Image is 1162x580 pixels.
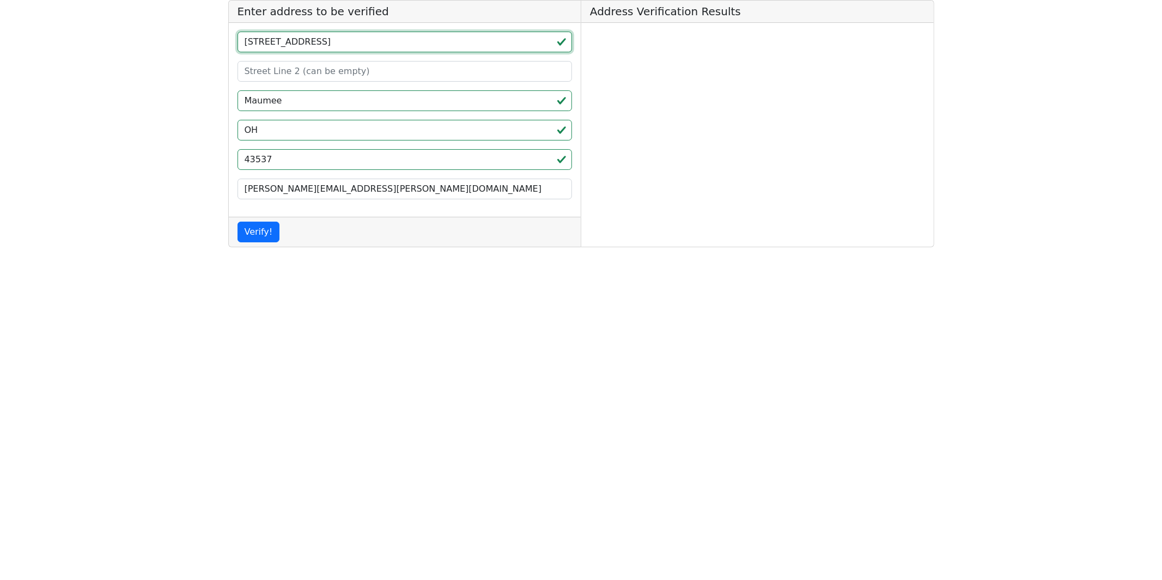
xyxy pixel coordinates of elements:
button: Verify! [238,222,280,242]
input: Your Email [238,179,573,199]
input: Street Line 2 (can be empty) [238,61,573,82]
input: Street Line 1 [238,32,573,52]
h5: Address Verification Results [581,1,934,23]
input: City [238,90,573,111]
input: 2-Letter State [238,120,573,141]
h5: Enter address to be verified [229,1,581,23]
input: ZIP code 5 or 5+4 [238,149,573,170]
